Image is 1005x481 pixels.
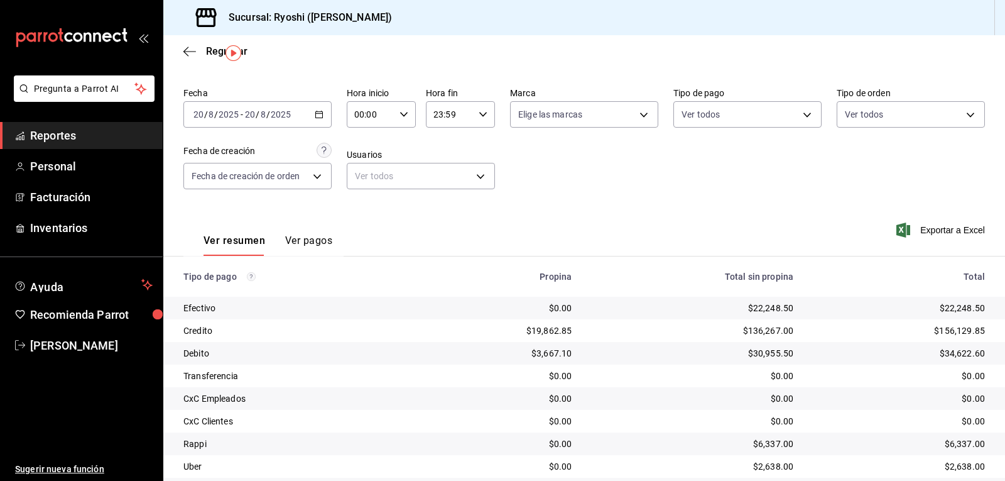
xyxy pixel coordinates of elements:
[218,109,239,119] input: ----
[9,91,155,104] a: Pregunta a Parrot AI
[428,438,572,450] div: $0.00
[30,158,153,175] span: Personal
[592,324,793,337] div: $136,267.00
[241,109,243,119] span: -
[592,272,793,282] div: Total sin propina
[206,45,247,57] span: Regresar
[34,82,135,96] span: Pregunta a Parrot AI
[247,272,256,281] svg: Los pagos realizados con Pay y otras terminales son montos brutos.
[260,109,266,119] input: --
[244,109,256,119] input: --
[813,438,985,450] div: $6,337.00
[813,392,985,405] div: $0.00
[592,460,793,473] div: $2,638.00
[183,89,332,97] label: Fecha
[183,392,408,405] div: CxC Empleados
[193,109,204,119] input: --
[204,235,332,256] div: navigation tabs
[347,163,495,189] div: Ver todos
[30,127,153,144] span: Reportes
[428,302,572,314] div: $0.00
[183,145,255,158] div: Fecha de creación
[673,89,822,97] label: Tipo de pago
[426,89,495,97] label: Hora fin
[428,272,572,282] div: Propina
[813,324,985,337] div: $156,129.85
[208,109,214,119] input: --
[592,370,793,382] div: $0.00
[183,460,408,473] div: Uber
[428,392,572,405] div: $0.00
[813,415,985,428] div: $0.00
[428,370,572,382] div: $0.00
[183,438,408,450] div: Rappi
[183,347,408,360] div: Debito
[219,10,392,25] h3: Sucursal: Ryoshi ([PERSON_NAME])
[183,272,408,282] div: Tipo de pago
[592,438,793,450] div: $6,337.00
[30,277,136,292] span: Ayuda
[682,108,720,121] span: Ver todos
[813,460,985,473] div: $2,638.00
[813,370,985,382] div: $0.00
[428,415,572,428] div: $0.00
[204,109,208,119] span: /
[592,302,793,314] div: $22,248.50
[30,337,153,354] span: [PERSON_NAME]
[428,324,572,337] div: $19,862.85
[183,415,408,428] div: CxC Clientes
[214,109,218,119] span: /
[270,109,291,119] input: ----
[14,75,155,102] button: Pregunta a Parrot AI
[899,223,985,238] button: Exportar a Excel
[183,370,408,382] div: Transferencia
[592,392,793,405] div: $0.00
[183,324,408,337] div: Credito
[266,109,270,119] span: /
[204,235,265,256] button: Ver resumen
[15,463,153,476] span: Sugerir nueva función
[518,108,582,121] span: Elige las marcas
[183,302,408,314] div: Efectivo
[428,347,572,360] div: $3,667.10
[813,347,985,360] div: $34,622.60
[813,302,985,314] div: $22,248.50
[183,45,247,57] button: Regresar
[285,235,332,256] button: Ver pagos
[30,189,153,206] span: Facturación
[592,415,793,428] div: $0.00
[256,109,259,119] span: /
[347,89,416,97] label: Hora inicio
[347,150,495,159] label: Usuarios
[813,272,985,282] div: Total
[510,89,658,97] label: Marca
[30,306,153,323] span: Recomienda Parrot
[138,33,148,43] button: open_drawer_menu
[592,347,793,360] div: $30,955.50
[428,460,572,473] div: $0.00
[30,219,153,236] span: Inventarios
[225,45,241,61] img: Tooltip marker
[837,89,985,97] label: Tipo de orden
[845,108,883,121] span: Ver todos
[192,170,300,182] span: Fecha de creación de orden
